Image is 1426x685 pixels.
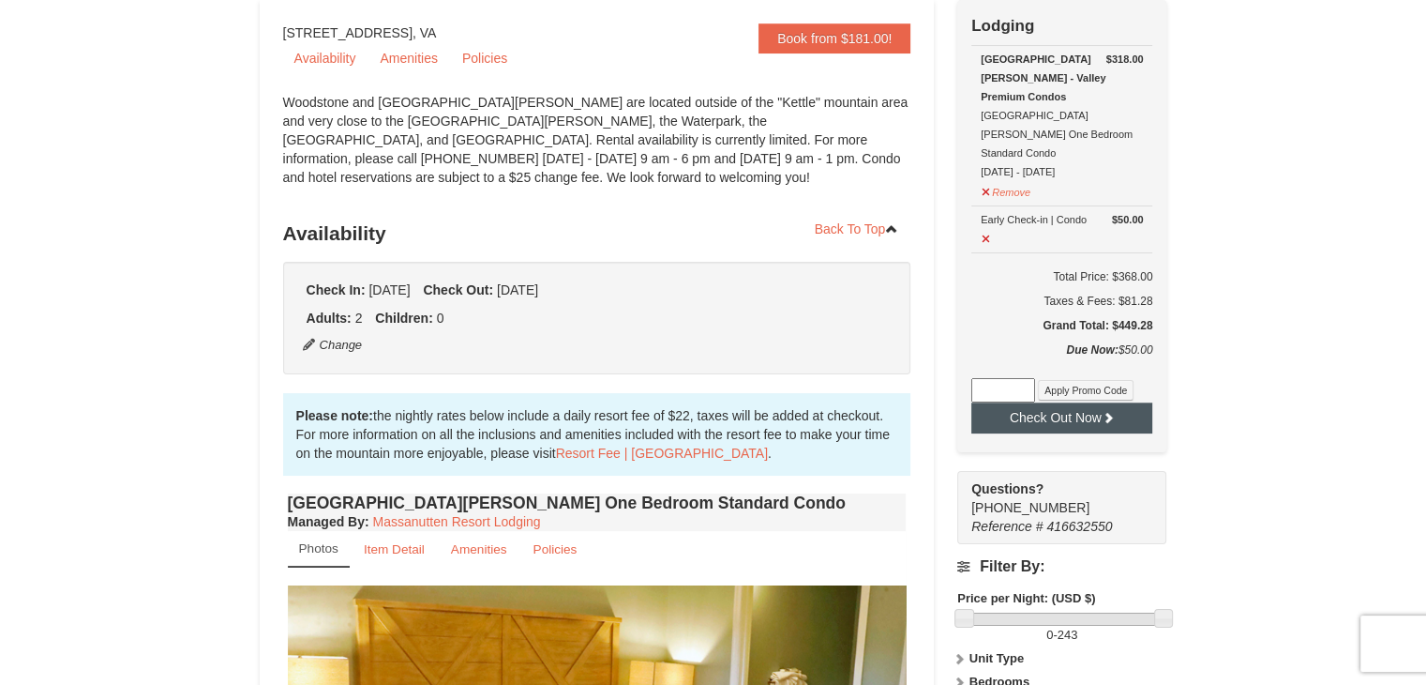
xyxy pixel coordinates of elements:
small: Photos [299,541,338,556]
span: [PHONE_NUMBER] [971,479,1133,515]
a: Resort Fee | [GEOGRAPHIC_DATA] [556,446,768,461]
button: Apply Promo Code [1038,380,1133,401]
h5: Grand Total: $449.28 [971,316,1152,335]
span: 0 [1046,628,1053,642]
a: Amenities [439,531,519,568]
h4: [GEOGRAPHIC_DATA][PERSON_NAME] One Bedroom Standard Condo [288,494,907,512]
h6: Total Price: $368.00 [971,267,1152,286]
strong: Price per Night: (USD $) [957,591,1095,605]
a: Item Detail [352,531,437,568]
strong: Questions? [971,481,1043,496]
span: 0 [437,311,444,326]
strong: Due Now: [1066,343,1118,357]
strong: Check Out: [423,282,493,297]
strong: Please note: [296,408,373,423]
a: Massanutten Resort Lodging [373,514,541,529]
strong: [GEOGRAPHIC_DATA][PERSON_NAME] - Valley Premium Condos [981,53,1105,102]
div: [GEOGRAPHIC_DATA][PERSON_NAME] One Bedroom Standard Condo [DATE] - [DATE] [981,50,1143,181]
span: 416632550 [1046,519,1112,534]
span: Managed By [288,514,365,529]
strong: $318.00 [1106,50,1144,68]
a: Availability [283,44,368,72]
small: Amenities [451,542,507,556]
span: [DATE] [497,282,538,297]
h4: Filter By: [957,558,1166,575]
h3: Availability [283,215,911,252]
button: Check Out Now [971,403,1152,433]
button: Change [302,335,364,356]
a: Policies [520,531,589,568]
strong: Children: [375,311,432,326]
strong: $50.00 [1112,210,1144,229]
td: Early Check-in | Condo [971,205,1152,252]
a: Book from $181.00! [758,23,910,53]
a: Policies [451,44,518,72]
strong: Lodging [971,17,1034,35]
strong: Unit Type [969,651,1024,665]
div: $50.00 [971,341,1152,378]
a: Back To Top [803,215,911,243]
span: [DATE] [368,282,410,297]
span: Reference # [971,519,1043,534]
div: Woodstone and [GEOGRAPHIC_DATA][PERSON_NAME] are located outside of the "Kettle" mountain area an... [283,93,911,205]
strong: Check In: [307,282,366,297]
strong: : [288,514,369,529]
a: Photos [288,531,350,568]
div: the nightly rates below include a daily resort fee of $22, taxes will be added at checkout. For m... [283,393,911,476]
span: 2 [355,311,363,326]
a: Amenities [368,44,448,72]
label: - [957,626,1166,645]
button: Remove [981,178,1031,202]
small: Policies [533,542,577,556]
small: Item Detail [364,542,425,556]
span: 243 [1058,628,1078,642]
strong: Adults: [307,311,352,326]
div: Taxes & Fees: $81.28 [971,292,1152,311]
